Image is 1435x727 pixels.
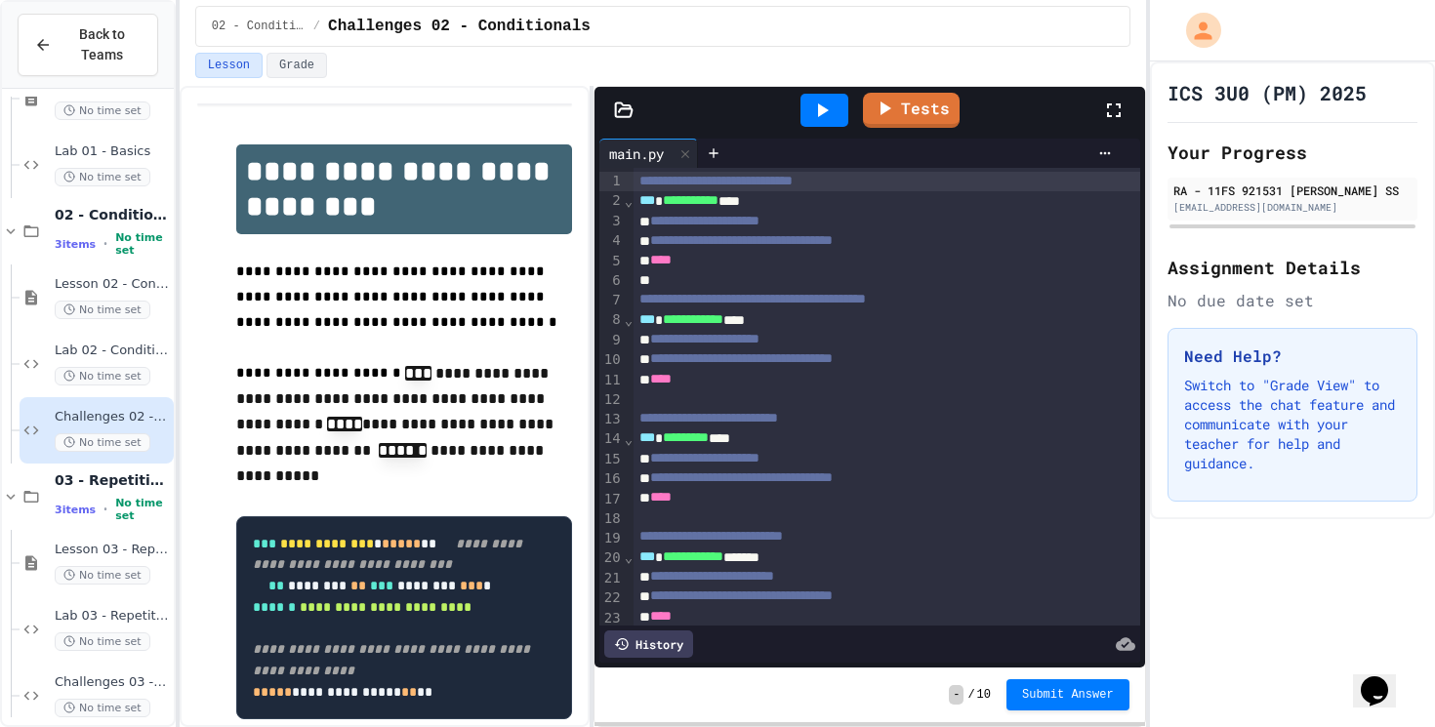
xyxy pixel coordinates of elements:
div: 13 [599,410,624,429]
span: Fold line [624,193,634,209]
span: Lesson 03 - Repetition [55,542,170,558]
div: 6 [599,271,624,291]
span: 03 - Repetition (while and for) [55,471,170,489]
span: • [103,236,107,252]
p: Switch to "Grade View" to access the chat feature and communicate with your teacher for help and ... [1184,376,1401,473]
span: Challenges 02 - Conditionals [328,15,591,38]
button: Lesson [195,53,263,78]
div: 5 [599,252,624,271]
div: 21 [599,569,624,588]
span: - [949,685,963,705]
span: Back to Teams [63,24,142,65]
a: Tests [863,93,960,128]
span: Lab 02 - Conditionals [55,343,170,359]
span: Lesson 02 - Conditional Statements (if) [55,276,170,293]
span: No time set [55,301,150,319]
button: Back to Teams [18,14,158,76]
span: No time set [55,367,150,385]
h3: Need Help? [1184,344,1401,368]
h2: Assignment Details [1168,254,1417,281]
div: History [604,630,693,658]
div: 14 [599,429,624,449]
div: 7 [599,291,624,310]
span: No time set [55,101,150,120]
span: Fold line [624,312,634,328]
div: 20 [599,548,624,568]
div: 18 [599,509,624,529]
div: 4 [599,231,624,251]
h2: Your Progress [1168,139,1417,166]
span: 3 items [55,238,96,251]
span: 3 items [55,504,96,516]
span: 02 - Conditional Statements (if) [55,206,170,223]
div: 15 [599,450,624,469]
div: main.py [599,143,674,164]
iframe: chat widget [1353,649,1415,707]
span: No time set [115,231,170,257]
h1: ICS 3U0 (PM) 2025 [1168,79,1367,106]
span: No time set [55,699,150,717]
span: No time set [115,497,170,522]
span: / [967,687,974,703]
div: 11 [599,371,624,390]
div: RA - 11FS 921531 [PERSON_NAME] SS [1173,182,1412,199]
div: 22 [599,588,624,608]
button: Grade [266,53,327,78]
div: 19 [599,529,624,548]
span: Lab 01 - Basics [55,143,170,160]
span: Challenges 02 - Conditionals [55,409,170,425]
span: Submit Answer [1022,687,1114,703]
span: No time set [55,433,150,452]
span: Fold line [624,431,634,447]
span: Challenges 03 - Repetition [55,674,170,691]
div: My Account [1166,8,1226,53]
span: No time set [55,168,150,186]
div: 23 [599,609,624,628]
span: 10 [977,687,991,703]
span: No time set [55,632,150,651]
div: 16 [599,469,624,489]
div: 12 [599,390,624,410]
span: / [313,19,320,34]
div: 8 [599,310,624,330]
span: Lab 03 - Repetition [55,608,170,625]
div: No due date set [1168,289,1417,312]
span: 02 - Conditional Statements (if) [212,19,306,34]
button: Submit Answer [1006,679,1129,710]
span: No time set [55,566,150,585]
span: • [103,502,107,517]
div: 2 [599,191,624,211]
div: [EMAIL_ADDRESS][DOMAIN_NAME] [1173,200,1412,215]
div: 1 [599,172,624,191]
div: 17 [599,490,624,509]
div: main.py [599,139,698,168]
div: 10 [599,350,624,370]
div: 3 [599,212,624,231]
div: 9 [599,331,624,350]
span: Fold line [624,549,634,565]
